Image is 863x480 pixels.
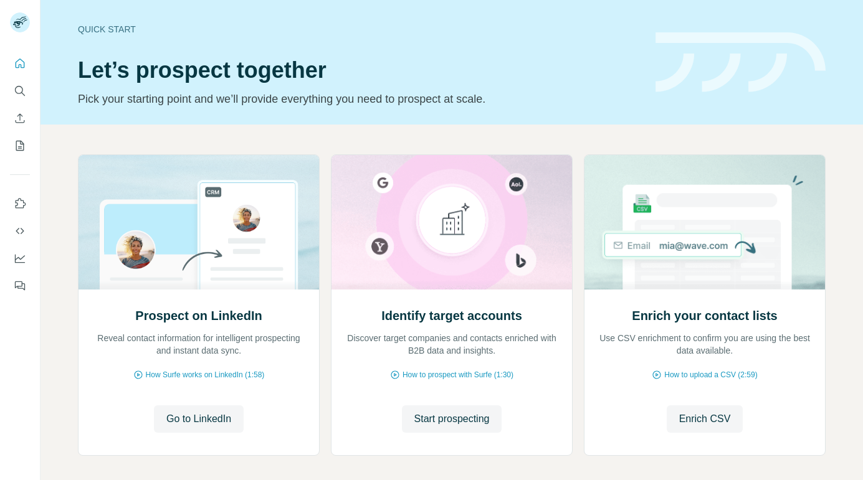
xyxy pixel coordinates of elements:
p: Use CSV enrichment to confirm you are using the best data available. [597,332,813,357]
img: Identify target accounts [331,155,573,289]
h2: Prospect on LinkedIn [135,307,262,324]
span: How to prospect with Surfe (1:30) [403,369,513,380]
h2: Identify target accounts [381,307,522,324]
span: How Surfe works on LinkedIn (1:58) [146,369,265,380]
button: Enrich CSV [667,405,743,433]
p: Pick your starting point and we’ll provide everything you need to prospect at scale. [78,90,641,108]
button: Go to LinkedIn [154,405,244,433]
span: Go to LinkedIn [166,412,231,426]
p: Reveal contact information for intelligent prospecting and instant data sync. [91,332,307,357]
span: Start prospecting [414,412,490,426]
button: Search [10,80,30,102]
h1: Let’s prospect together [78,58,641,83]
div: Quick start [78,23,641,35]
span: Enrich CSV [679,412,731,426]
button: Start prospecting [402,405,502,433]
button: My lists [10,134,30,157]
img: banner [656,32,826,93]
p: Discover target companies and contacts enriched with B2B data and insights. [344,332,560,357]
button: Quick start [10,52,30,75]
h2: Enrich your contact lists [632,307,777,324]
img: Prospect on LinkedIn [78,155,320,289]
span: How to upload a CSV (2:59) [664,369,757,380]
button: Use Surfe API [10,220,30,242]
button: Use Surfe on LinkedIn [10,192,30,215]
button: Enrich CSV [10,107,30,129]
button: Dashboard [10,247,30,270]
button: Feedback [10,275,30,297]
img: Enrich your contact lists [584,155,826,289]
